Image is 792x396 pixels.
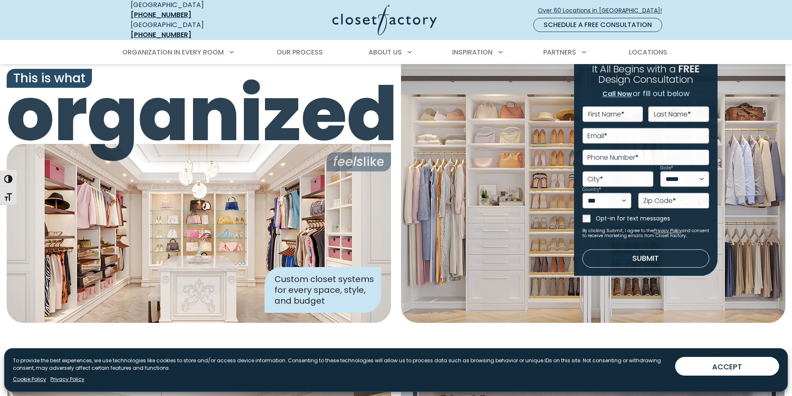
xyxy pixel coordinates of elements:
nav: Primary Menu [116,41,676,64]
span: Inspiration [452,47,493,57]
a: Privacy Policy [50,376,84,383]
span: Over 60 Locations in [GEOGRAPHIC_DATA]! [538,6,668,15]
span: Locations [629,47,667,57]
a: Schedule a Free Consultation [533,18,662,32]
p: To provide the best experiences, we use technologies like cookies to store and/or access device i... [13,357,668,372]
img: Closet Factory designed closet [7,144,391,323]
a: [PHONE_NUMBER] [131,10,191,20]
button: ACCEPT [675,357,779,376]
i: feels [333,153,363,171]
span: like [327,153,391,172]
a: Over 60 Locations in [GEOGRAPHIC_DATA]! [537,3,669,18]
span: Reach-In Closets [538,346,647,364]
span: Organization in Every Room [122,47,224,57]
span: Partners [543,47,576,57]
img: Closet Factory Logo [332,5,437,35]
span: Walk-In Closets [148,346,251,364]
a: Cookie Policy [13,376,46,383]
span: organized [7,77,391,151]
a: [PHONE_NUMBER] [131,30,191,40]
span: Our Process [277,47,323,57]
div: Custom closet systems for every space, style, and budget [265,267,381,313]
div: [GEOGRAPHIC_DATA] [131,20,251,40]
span: About Us [369,47,402,57]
